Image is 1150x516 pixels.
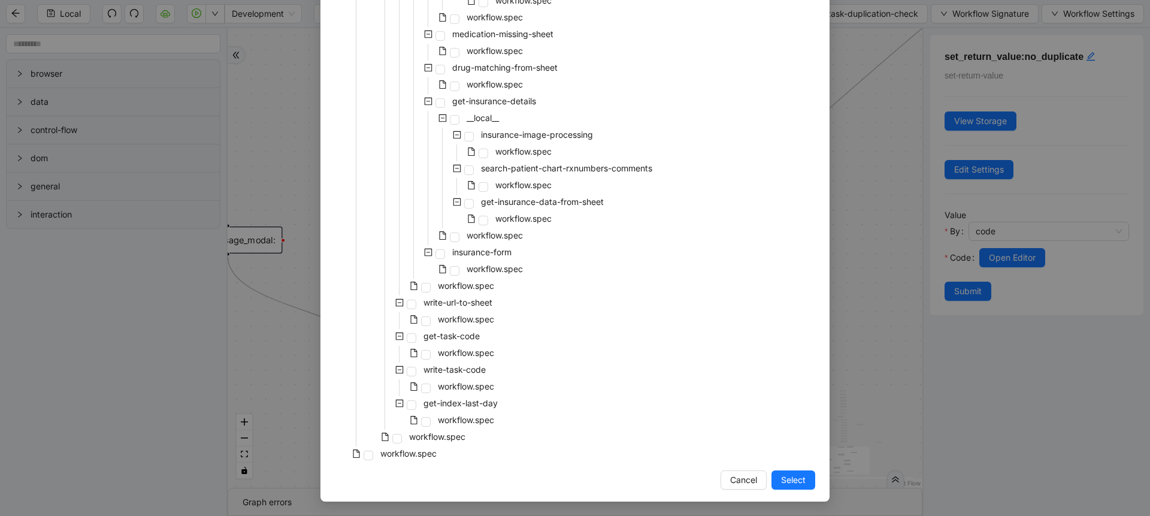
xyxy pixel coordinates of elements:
[479,128,595,142] span: insurance-image-processing
[464,77,525,92] span: workflow.spec
[421,295,495,310] span: write-url-to-sheet
[438,231,447,240] span: file
[438,280,494,291] span: workflow.spec
[410,315,418,324] span: file
[495,180,552,190] span: workflow.spec
[438,314,494,324] span: workflow.spec
[495,146,552,156] span: workflow.spec
[438,381,494,391] span: workflow.spec
[395,366,404,374] span: minus-square
[438,348,494,358] span: workflow.spec
[423,364,486,375] span: write-task-code
[452,62,558,73] span: drug-matching-from-sheet
[730,473,757,487] span: Cancel
[407,430,468,444] span: workflow.spec
[771,470,815,490] button: Select
[421,329,482,343] span: get-task-code
[493,144,554,159] span: workflow.spec
[495,213,552,224] span: workflow.spec
[395,399,404,408] span: minus-square
[467,215,476,223] span: file
[438,415,494,425] span: workflow.spec
[435,279,497,293] span: workflow.spec
[395,332,404,340] span: minus-square
[435,379,497,394] span: workflow.spec
[435,413,497,427] span: workflow.spec
[450,94,538,108] span: get-insurance-details
[450,61,560,75] span: drug-matching-from-sheet
[424,30,432,38] span: minus-square
[409,431,465,442] span: workflow.spec
[421,363,488,377] span: write-task-code
[452,96,536,106] span: get-insurance-details
[467,147,476,156] span: file
[424,97,432,105] span: minus-square
[467,230,523,240] span: workflow.spec
[438,265,447,273] span: file
[479,195,606,209] span: get-insurance-data-from-sheet
[464,262,525,276] span: workflow.spec
[493,212,554,226] span: workflow.spec
[481,163,652,173] span: search-patient-chart-rxnumbers-comments
[464,228,525,243] span: workflow.spec
[467,181,476,189] span: file
[423,297,492,307] span: write-url-to-sheet
[438,80,447,89] span: file
[464,111,501,125] span: __local__
[352,449,361,458] span: file
[464,44,525,58] span: workflow.spec
[452,247,512,257] span: insurance-form
[438,47,447,55] span: file
[424,64,432,72] span: minus-square
[381,433,389,441] span: file
[378,446,439,461] span: workflow.spec
[423,331,480,341] span: get-task-code
[395,298,404,307] span: minus-square
[467,79,523,89] span: workflow.spec
[493,178,554,192] span: workflow.spec
[467,12,523,22] span: workflow.spec
[421,396,500,411] span: get-index-last-day
[781,473,806,487] span: Select
[453,198,461,206] span: minus-square
[452,29,553,39] span: medication-missing-sheet
[410,349,418,357] span: file
[453,131,461,139] span: minus-square
[721,470,767,490] button: Cancel
[481,129,593,140] span: insurance-image-processing
[481,197,604,207] span: get-insurance-data-from-sheet
[410,382,418,391] span: file
[467,264,523,274] span: workflow.spec
[410,416,418,424] span: file
[450,27,556,41] span: medication-missing-sheet
[464,10,525,25] span: workflow.spec
[467,113,499,123] span: __local__
[435,312,497,327] span: workflow.spec
[435,346,497,360] span: workflow.spec
[450,245,514,259] span: insurance-form
[438,114,447,122] span: minus-square
[467,46,523,56] span: workflow.spec
[423,398,498,408] span: get-index-last-day
[453,164,461,173] span: minus-square
[380,448,437,458] span: workflow.spec
[438,13,447,22] span: file
[424,248,432,257] span: minus-square
[410,282,418,290] span: file
[479,161,655,176] span: search-patient-chart-rxnumbers-comments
